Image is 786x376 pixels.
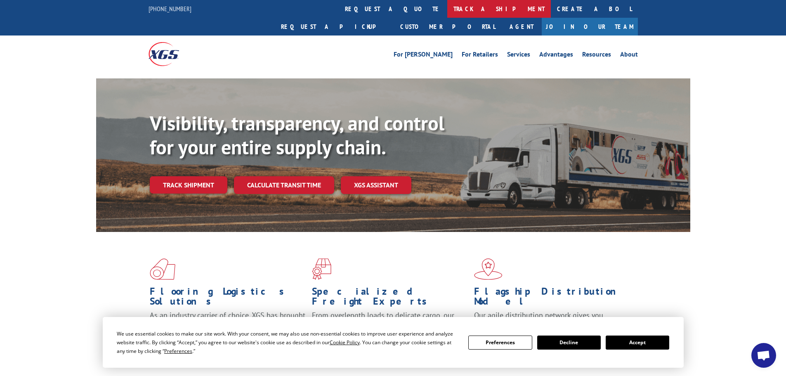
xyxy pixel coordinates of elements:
[164,348,192,355] span: Preferences
[312,286,468,310] h1: Specialized Freight Experts
[149,5,191,13] a: [PHONE_NUMBER]
[474,286,630,310] h1: Flagship Distribution Model
[312,258,331,280] img: xgs-icon-focused-on-flooring-red
[751,343,776,368] div: Open chat
[117,329,458,355] div: We use essential cookies to make our site work. With your consent, we may also use non-essential ...
[474,310,626,330] span: Our agile distribution network gives you nationwide inventory management on demand.
[537,336,601,350] button: Decline
[394,18,501,35] a: Customer Portal
[150,110,444,160] b: Visibility, transparency, and control for your entire supply chain.
[539,51,573,60] a: Advantages
[606,336,669,350] button: Accept
[582,51,611,60] a: Resources
[150,286,306,310] h1: Flooring Logistics Solutions
[150,310,305,340] span: As an industry carrier of choice, XGS has brought innovation and dedication to flooring logistics...
[474,258,503,280] img: xgs-icon-flagship-distribution-model-red
[542,18,638,35] a: Join Our Team
[103,317,684,368] div: Cookie Consent Prompt
[507,51,530,60] a: Services
[501,18,542,35] a: Agent
[275,18,394,35] a: Request a pickup
[150,176,227,194] a: Track shipment
[330,339,360,346] span: Cookie Policy
[150,258,175,280] img: xgs-icon-total-supply-chain-intelligence-red
[620,51,638,60] a: About
[234,176,334,194] a: Calculate transit time
[462,51,498,60] a: For Retailers
[341,176,411,194] a: XGS ASSISTANT
[468,336,532,350] button: Preferences
[312,310,468,347] p: From overlength loads to delicate cargo, our experienced staff knows the best way to move your fr...
[394,51,453,60] a: For [PERSON_NAME]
